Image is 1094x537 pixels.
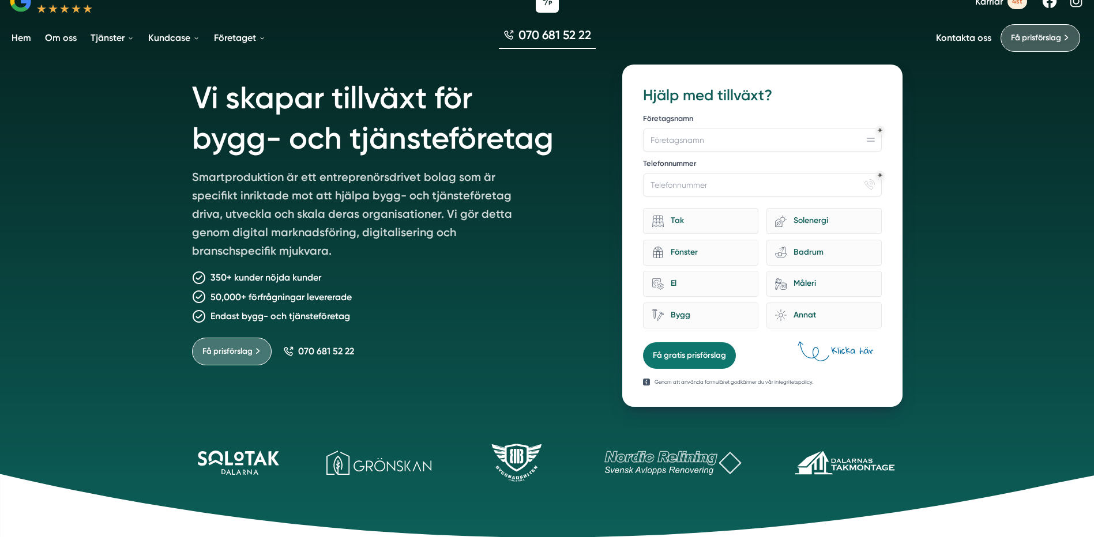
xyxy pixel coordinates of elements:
[9,23,33,52] a: Hem
[88,23,137,52] a: Tjänster
[878,173,882,177] div: Obligatoriskt
[283,346,354,357] a: 070 681 52 22
[210,309,350,323] p: Endast bygg- och tjänsteföretag
[210,290,352,304] p: 50,000+ förfrågningar levererade
[643,114,881,126] label: Företagsnamn
[192,168,524,264] p: Smartproduktion är ett entreprenörsdrivet bolag som är specifikt inriktade mot att hjälpa bygg- o...
[192,65,595,168] h1: Vi skapar tillväxt för bygg- och tjänsteföretag
[499,27,596,49] a: 070 681 52 22
[878,128,882,133] div: Obligatoriskt
[643,128,881,152] input: Företagsnamn
[146,23,202,52] a: Kundcase
[643,158,881,171] label: Telefonnummer
[212,23,268,52] a: Företaget
[192,338,272,365] a: Få prisförslag
[43,23,79,52] a: Om oss
[643,85,881,106] h3: Hjälp med tillväxt?
[936,32,991,43] a: Kontakta oss
[655,378,813,386] p: Genom att använda formuläret godkänner du vår integritetspolicy.
[643,342,736,369] button: Få gratis prisförslag
[1001,24,1080,52] a: Få prisförslag
[518,27,591,43] span: 070 681 52 22
[202,345,253,358] span: Få prisförslag
[210,270,321,285] p: 350+ kunder nöjda kunder
[1011,32,1061,44] span: Få prisförslag
[298,346,354,357] span: 070 681 52 22
[643,173,881,196] input: Telefonnummer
